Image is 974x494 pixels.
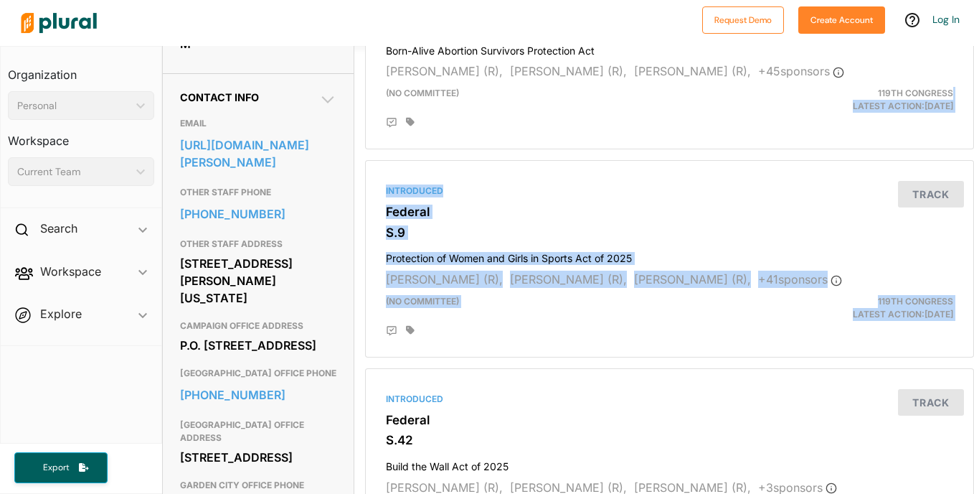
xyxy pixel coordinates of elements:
[767,295,964,321] div: Latest Action: [DATE]
[758,64,844,78] span: + 45 sponsor s
[386,117,397,129] div: Add Position Statement
[14,452,108,483] button: Export
[510,64,627,78] span: [PERSON_NAME] (R),
[180,91,259,103] span: Contact Info
[180,335,336,356] div: P.O. [STREET_ADDRESS]
[386,393,953,406] div: Introduced
[878,296,953,307] span: 119th Congress
[386,205,953,219] h3: Federal
[878,88,953,98] span: 119th Congress
[180,416,336,447] h3: [GEOGRAPHIC_DATA] OFFICE ADDRESS
[386,433,953,447] h3: S.42
[8,120,154,152] h3: Workspace
[898,181,964,208] button: Track
[634,64,751,78] span: [PERSON_NAME] (R),
[180,477,336,494] h3: GARDEN CITY OFFICE PHONE
[386,413,953,427] h3: Federal
[375,295,768,321] div: (no committee)
[798,11,885,27] a: Create Account
[180,365,336,382] h3: [GEOGRAPHIC_DATA] OFFICE PHONE
[767,87,964,113] div: Latest Action: [DATE]
[180,115,336,132] h3: EMAIL
[8,54,154,85] h3: Organization
[180,317,336,335] h3: CAMPAIGN OFFICE ADDRESS
[932,13,960,26] a: Log In
[386,185,953,197] div: Introduced
[375,87,768,113] div: (no committee)
[386,225,953,240] h3: S.9
[798,6,885,34] button: Create Account
[386,272,503,286] span: [PERSON_NAME] (R),
[898,389,964,416] button: Track
[180,134,336,173] a: [URL][DOMAIN_NAME][PERSON_NAME]
[386,325,397,337] div: Add Position Statement
[180,384,336,406] a: [PHONE_NUMBER]
[180,203,336,225] a: [PHONE_NUMBER]
[406,117,415,127] div: Add tags
[510,272,627,286] span: [PERSON_NAME] (R),
[386,246,953,265] h4: Protection of Women and Girls in Sports Act of 2025
[180,447,336,468] div: [STREET_ADDRESS]
[702,11,784,27] a: Request Demo
[17,98,131,113] div: Personal
[386,64,503,78] span: [PERSON_NAME] (R),
[33,462,79,474] span: Export
[40,220,77,236] h2: Search
[634,272,751,286] span: [PERSON_NAME] (R),
[180,236,336,253] h3: OTHER STAFF ADDRESS
[17,164,131,180] div: Current Team
[758,272,842,286] span: + 41 sponsor s
[180,184,336,201] h3: OTHER STAFF PHONE
[386,454,953,473] h4: Build the Wall Act of 2025
[180,253,336,309] div: [STREET_ADDRESS][PERSON_NAME][US_STATE]
[406,325,415,335] div: Add tags
[702,6,784,34] button: Request Demo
